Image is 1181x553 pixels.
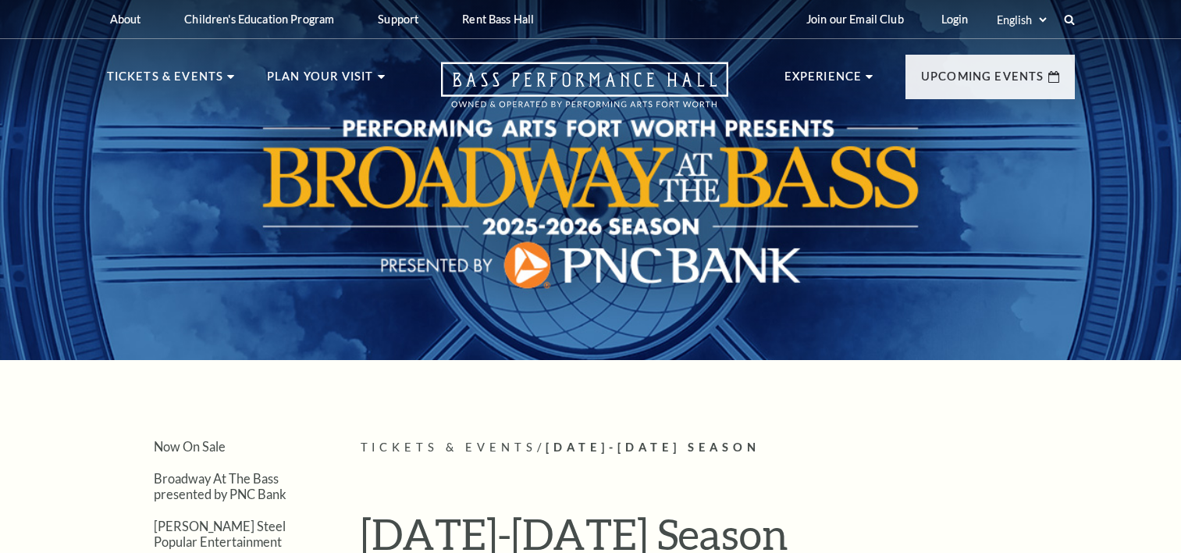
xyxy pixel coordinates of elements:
p: Plan Your Visit [267,67,374,95]
p: Experience [784,67,863,95]
a: Broadway At The Bass presented by PNC Bank [154,471,286,501]
a: [PERSON_NAME] Steel Popular Entertainment [154,519,286,548]
p: Tickets & Events [107,67,224,95]
p: Rent Bass Hall [462,12,534,26]
p: Support [378,12,418,26]
span: [DATE]-[DATE] Season [546,441,760,454]
a: Now On Sale [154,439,226,454]
p: Upcoming Events [921,67,1044,95]
span: Tickets & Events [361,441,538,454]
p: / [361,438,1075,458]
p: About [110,12,141,26]
p: Children's Education Program [184,12,334,26]
select: Select: [994,12,1049,27]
